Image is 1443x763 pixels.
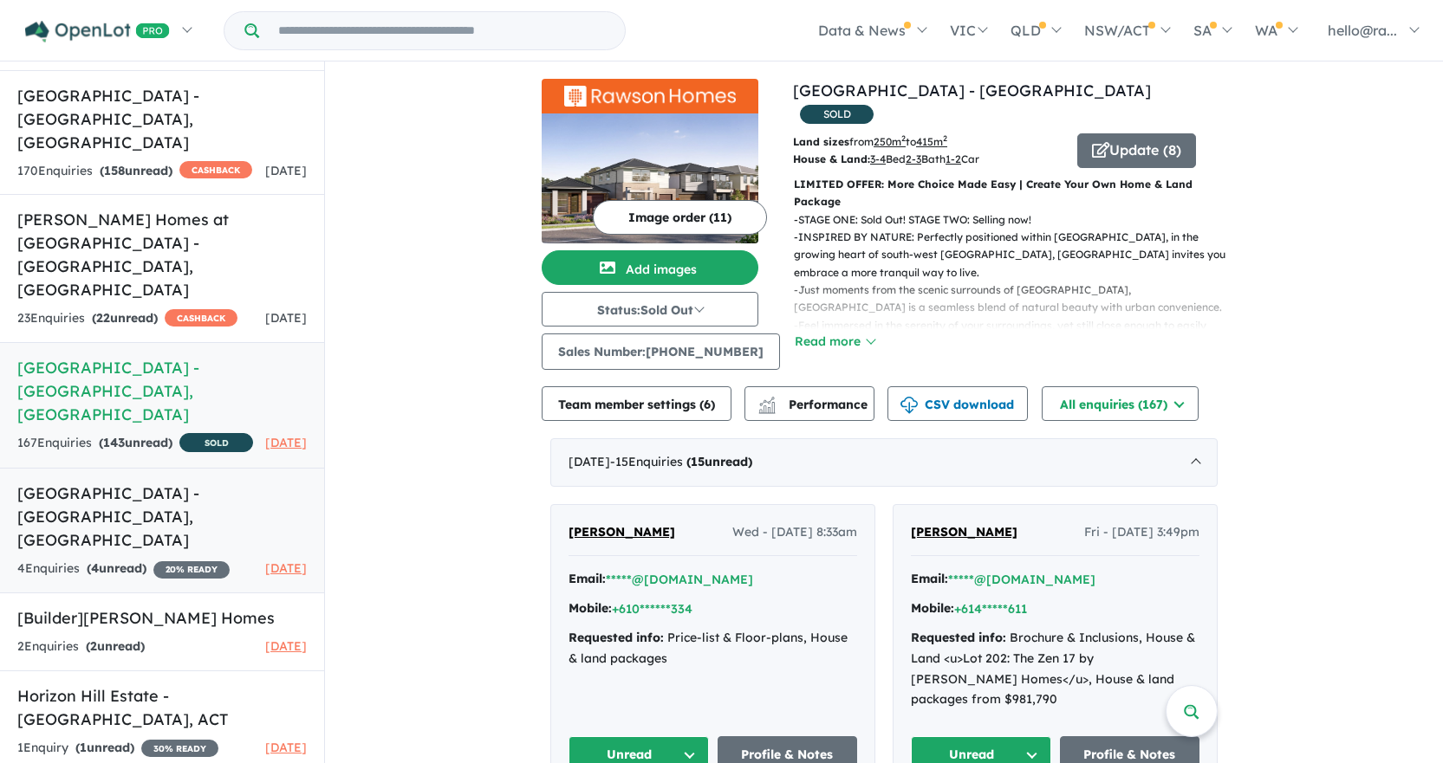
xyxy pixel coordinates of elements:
[265,560,307,576] span: [DATE]
[794,229,1240,281] p: - INSPIRED BY NATURE: Perfectly positioned within [GEOGRAPHIC_DATA], in the growing heart of sout...
[901,133,906,143] sup: 2
[911,600,954,616] strong: Mobile:
[75,740,134,755] strong: ( unread)
[265,638,307,654] span: [DATE]
[870,152,886,165] u: 3-4
[542,250,758,285] button: Add images
[25,21,170,42] img: Openlot PRO Logo White
[80,740,87,755] span: 1
[569,571,606,586] strong: Email:
[17,308,237,329] div: 23 Enquir ies
[153,561,230,579] span: 20 % READY
[92,310,158,326] strong: ( unread)
[179,161,252,178] span: CASHBACK
[916,135,947,148] u: 415 m
[86,638,145,654] strong: ( unread)
[99,435,172,450] strong: ( unread)
[906,152,921,165] u: 2-3
[758,402,776,413] img: bar-chart.svg
[17,738,218,759] div: 1 Enquir y
[90,638,97,654] span: 2
[569,628,857,669] div: Price-list & Floor-plans, House & land packages
[943,133,947,143] sup: 2
[17,684,307,731] h5: Horizon Hill Estate - [GEOGRAPHIC_DATA] , ACT
[794,176,1226,211] p: LIMITED OFFER: More Choice Made Easy | Create Your Own Home & Land Package
[96,310,110,326] span: 22
[911,630,1006,645] strong: Requested info:
[1328,22,1397,39] span: hello@ra...
[906,135,947,148] span: to
[165,309,237,327] span: CASHBACK
[17,84,307,154] h5: [GEOGRAPHIC_DATA] - [GEOGRAPHIC_DATA] , [GEOGRAPHIC_DATA]
[793,151,1064,168] p: Bed Bath Car
[1077,133,1196,168] button: Update (8)
[759,397,775,406] img: line-chart.svg
[179,433,253,452] span: SOLD
[542,113,758,243] img: Eucalypt Grove Estate - Austral
[17,161,252,182] div: 170 Enquir ies
[794,281,1240,317] p: - Just moments from the scenic surrounds of [GEOGRAPHIC_DATA], [GEOGRAPHIC_DATA] is a seamless bl...
[887,386,1028,421] button: CSV download
[17,433,253,455] div: 167 Enquir ies
[800,105,874,124] span: SOLD
[704,397,711,412] span: 6
[87,560,146,576] strong: ( unread)
[265,740,307,755] span: [DATE]
[569,630,664,645] strong: Requested info:
[691,454,705,469] span: 15
[17,208,307,301] h5: [PERSON_NAME] Homes at [GEOGRAPHIC_DATA] - [GEOGRAPHIC_DATA] , [GEOGRAPHIC_DATA]
[911,628,1199,710] div: Brochure & Inclusions, House & Land <u>Lot 202: The Zen 17 by [PERSON_NAME] Homes</u>, House & la...
[686,454,752,469] strong: ( unread)
[265,310,307,326] span: [DATE]
[17,482,307,552] h5: [GEOGRAPHIC_DATA] - [GEOGRAPHIC_DATA] , [GEOGRAPHIC_DATA]
[91,560,99,576] span: 4
[610,454,752,469] span: - 15 Enquir ies
[569,524,675,540] span: [PERSON_NAME]
[265,435,307,450] span: [DATE]
[141,740,218,757] span: 30 % READY
[103,435,125,450] span: 143
[911,524,1017,540] span: [PERSON_NAME]
[550,438,1218,487] div: [DATE]
[263,12,621,49] input: Try estate name, suburb, builder or developer
[17,606,307,630] h5: [Builder] [PERSON_NAME] Homes
[569,522,675,543] a: [PERSON_NAME]
[911,571,948,586] strong: Email:
[761,397,868,412] span: Performance
[542,292,758,327] button: Status:Sold Out
[265,163,307,178] span: [DATE]
[542,79,758,243] a: Eucalypt Grove Estate - Austral LogoEucalypt Grove Estate - Austral
[569,600,612,616] strong: Mobile:
[104,163,125,178] span: 158
[1042,386,1199,421] button: All enquiries (167)
[900,397,918,414] img: download icon
[946,152,961,165] u: 1-2
[874,135,906,148] u: 250 m
[17,356,307,426] h5: [GEOGRAPHIC_DATA] - [GEOGRAPHIC_DATA] , [GEOGRAPHIC_DATA]
[793,152,870,165] b: House & Land:
[911,522,1017,543] a: [PERSON_NAME]
[593,200,767,235] button: Image order (11)
[794,211,1240,229] p: - STAGE ONE: Sold Out! STAGE TWO: Selling now!
[100,163,172,178] strong: ( unread)
[793,135,849,148] b: Land sizes
[542,333,780,370] button: Sales Number:[PHONE_NUMBER]
[732,522,857,543] span: Wed - [DATE] 8:33am
[794,317,1240,370] p: - Feel immersed in the serenity of your surroundings, yet still close enough to easily access loc...
[17,637,145,657] div: 2 Enquir ies
[794,332,875,352] button: Read more
[744,386,874,421] button: Performance
[793,81,1151,100] a: [GEOGRAPHIC_DATA] - [GEOGRAPHIC_DATA]
[542,386,731,421] button: Team member settings (6)
[1084,522,1199,543] span: Fri - [DATE] 3:49pm
[17,559,230,579] div: 4 Enquir ies
[793,133,1064,151] p: from
[549,86,751,107] img: Eucalypt Grove Estate - Austral Logo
